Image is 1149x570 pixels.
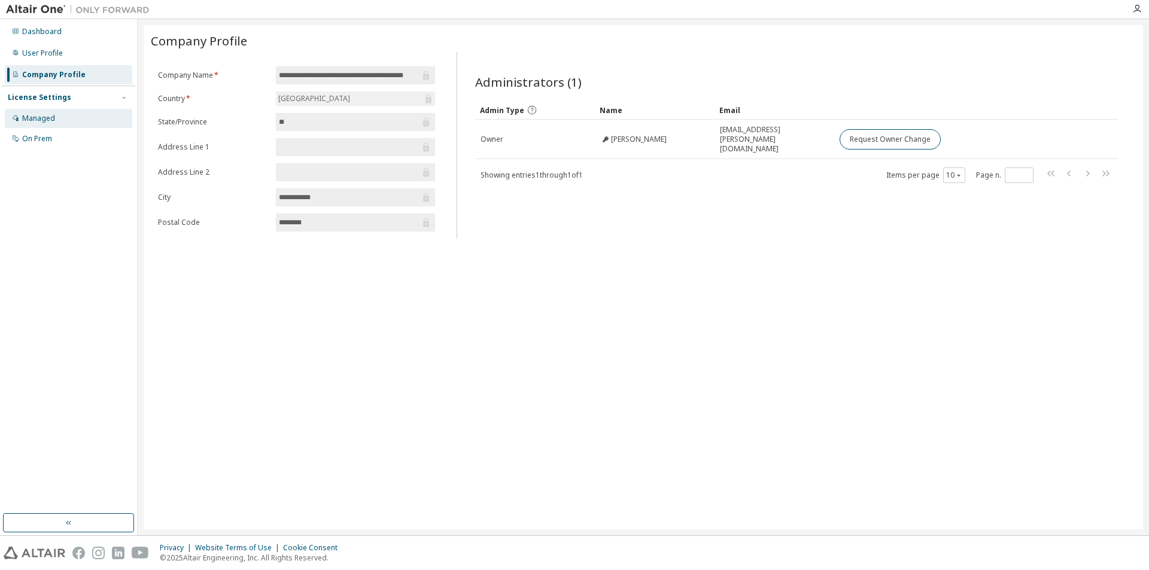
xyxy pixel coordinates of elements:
[475,74,582,90] span: Administrators (1)
[112,547,124,559] img: linkedin.svg
[22,114,55,123] div: Managed
[6,4,156,16] img: Altair One
[22,70,86,80] div: Company Profile
[158,71,269,80] label: Company Name
[8,93,71,102] div: License Settings
[976,167,1034,183] span: Page n.
[132,547,149,559] img: youtube.svg
[158,167,269,177] label: Address Line 2
[481,170,583,180] span: Showing entries 1 through 1 of 1
[92,547,105,559] img: instagram.svg
[158,117,269,127] label: State/Province
[4,547,65,559] img: altair_logo.svg
[151,32,247,49] span: Company Profile
[158,193,269,202] label: City
[160,553,345,563] p: © 2025 Altair Engineering, Inc. All Rights Reserved.
[158,218,269,227] label: Postal Code
[158,94,269,103] label: Country
[719,100,829,120] div: Email
[22,134,52,144] div: On Prem
[276,92,435,106] div: [GEOGRAPHIC_DATA]
[611,135,667,144] span: [PERSON_NAME]
[158,142,269,152] label: Address Line 1
[283,543,345,553] div: Cookie Consent
[160,543,195,553] div: Privacy
[946,170,962,180] button: 10
[840,129,941,150] button: Request Owner Change
[276,92,352,105] div: [GEOGRAPHIC_DATA]
[22,27,62,36] div: Dashboard
[720,125,829,154] span: [EMAIL_ADDRESS][PERSON_NAME][DOMAIN_NAME]
[886,167,965,183] span: Items per page
[72,547,85,559] img: facebook.svg
[480,105,524,115] span: Admin Type
[600,100,710,120] div: Name
[22,48,63,58] div: User Profile
[195,543,283,553] div: Website Terms of Use
[481,135,503,144] span: Owner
